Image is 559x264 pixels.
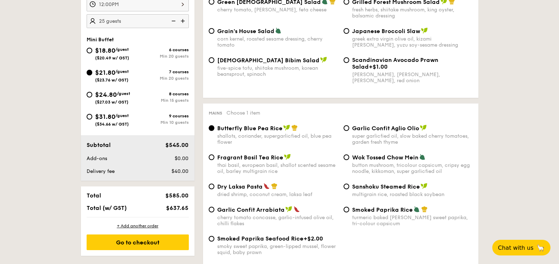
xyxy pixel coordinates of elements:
[87,168,115,174] span: Delivery fee
[171,168,188,174] span: $40.00
[209,154,214,160] input: Fragrant Basil Tea Ricethai basil, european basil, shallot scented sesame oil, barley multigrain ...
[217,28,274,35] span: Grain's House Salad
[95,78,128,83] span: ($23.76 w/ GST)
[217,183,263,190] span: Dry Laksa Pasta
[320,57,327,63] img: icon-vegan.f8ff3823.svg
[209,207,214,212] input: Garlic Confit Arrabiatacherry tomato concasse, garlic-infused olive oil, chilli flakes
[95,113,115,121] span: $31.80
[115,113,129,118] span: /guest
[344,184,349,189] input: Sanshoku Steamed Ricemultigrain rice, roasted black soybean
[209,236,214,242] input: Smoked Paprika Seafood Rice+$2.00smoky sweet paprika, green-lipped mussel, flower squid, baby prawn
[209,125,214,131] input: Butterfly Blue Pea Riceshallots, coriander, supergarlicfied oil, blue pea flower
[138,54,189,59] div: Min 20 guests
[138,120,189,125] div: Min 10 guests
[352,154,418,161] span: Wok Tossed Chow Mein
[87,92,92,97] input: $24.80/guest($27.03 w/ GST)8 coursesMin 15 guests
[285,206,292,212] img: icon-vegan.f8ff3823.svg
[498,244,533,251] span: Chat with us
[138,69,189,74] div: 7 courses
[95,100,128,105] span: ($27.03 w/ GST)
[95,91,117,99] span: $24.80
[87,155,107,162] span: Add-ons
[352,125,419,132] span: Garlic Confit Aglio Olio
[95,56,129,60] span: ($20.49 w/ GST)
[138,91,189,96] div: 8 courses
[168,14,178,28] img: icon-reduce.1d2dbef1.svg
[217,57,319,64] span: [DEMOGRAPHIC_DATA] Bibim Salad
[492,240,550,255] button: Chat with us🦙
[275,27,281,34] img: icon-vegetarian.fe4039eb.svg
[421,206,428,212] img: icon-chef-hat.a58ddaea.svg
[420,125,427,131] img: icon-vegan.f8ff3823.svg
[87,142,111,148] span: Subtotal
[217,36,338,48] div: corn kernel, roasted sesame dressing, cherry tomato
[209,184,214,189] input: Dry Laksa Pastadried shrimp, coconut cream, laksa leaf
[217,235,303,242] span: Smoked Paprika Seafood Rice
[344,207,349,212] input: Smoked Paprika Riceturmeric baked [PERSON_NAME] sweet paprika, tri-colour capsicum
[209,28,214,34] input: Grain's House Saladcorn kernel, roasted sesame dressing, cherry tomato
[217,215,338,227] div: cherry tomato concasse, garlic-infused olive oil, chilli flakes
[283,125,290,131] img: icon-vegan.f8ff3823.svg
[217,154,283,161] span: Fragrant Basil Tea Rice
[352,72,473,84] div: [PERSON_NAME], [PERSON_NAME], [PERSON_NAME], red onion
[165,142,188,148] span: $545.00
[303,235,323,242] span: +$2.00
[217,7,338,13] div: cherry tomato, [PERSON_NAME], feta cheese
[344,154,349,160] input: Wok Tossed Chow Meinbutton mushroom, tricolour capsicum, cripsy egg noodle, kikkoman, super garli...
[263,183,270,189] img: icon-spicy.37a8142b.svg
[138,76,189,81] div: Min 20 guests
[352,206,413,213] span: Smoked Paprika Rice
[115,47,129,52] span: /guest
[294,206,300,212] img: icon-spicy.37a8142b.svg
[178,14,189,28] img: icon-add.58712e84.svg
[352,7,473,19] div: fresh herbs, shiitake mushroom, king oyster, balsamic dressing
[352,183,420,190] span: Sanshoku Steamed Rice
[536,244,545,252] span: 🦙
[217,206,285,213] span: Garlic Confit Arrabiata
[421,27,428,34] img: icon-vegan.f8ff3823.svg
[95,122,129,127] span: ($34.66 w/ GST)
[87,234,189,250] div: Go to checkout
[217,133,338,145] div: shallots, coriander, supergarlicfied oil, blue pea flower
[95,69,115,76] span: $21.80
[291,125,298,131] img: icon-chef-hat.a58ddaea.svg
[352,57,438,70] span: Scandinavian Avocado Prawn Salad
[138,113,189,118] div: 9 courses
[165,192,188,199] span: $585.00
[87,48,92,53] input: $18.80/guest($20.49 w/ GST)6 coursesMin 20 guests
[217,243,338,255] div: smoky sweet paprika, green-lipped mussel, flower squid, baby prawn
[284,154,291,160] img: icon-vegan.f8ff3823.svg
[138,47,189,52] div: 6 courses
[87,114,92,120] input: $31.80/guest($34.66 w/ GST)9 coursesMin 10 guests
[87,192,101,199] span: Total
[352,133,473,145] div: super garlicfied oil, slow baked cherry tomatoes, garden fresh thyme
[87,14,189,28] input: Number of guests
[413,206,420,212] img: icon-vegetarian.fe4039eb.svg
[217,65,338,77] div: five-spice tofu, shiitake mushroom, korean beansprout, spinach
[117,91,130,96] span: /guest
[209,57,214,63] input: [DEMOGRAPHIC_DATA] Bibim Saladfive-spice tofu, shiitake mushroom, korean beansprout, spinach
[87,37,114,43] span: Mini Buffet
[344,28,349,34] input: Japanese Broccoli Slawgreek extra virgin olive oil, kizami [PERSON_NAME], yuzu soy-sesame dressing
[226,110,260,116] span: Choose 1 item
[271,183,278,189] img: icon-chef-hat.a58ddaea.svg
[175,155,188,162] span: $0.00
[419,154,426,160] img: icon-vegetarian.fe4039eb.svg
[166,205,188,211] span: $637.65
[217,162,338,174] div: thai basil, european basil, shallot scented sesame oil, barley multigrain rice
[115,69,129,74] span: /guest
[344,57,349,63] input: Scandinavian Avocado Prawn Salad+$1.00[PERSON_NAME], [PERSON_NAME], [PERSON_NAME], red onion
[352,36,473,48] div: greek extra virgin olive oil, kizami [PERSON_NAME], yuzu soy-sesame dressing
[217,191,338,197] div: dried shrimp, coconut cream, laksa leaf
[352,162,473,174] div: button mushroom, tricolour capsicum, cripsy egg noodle, kikkoman, super garlicfied oil
[95,47,115,54] span: $18.80
[87,223,189,229] div: + Add another order
[352,191,473,197] div: multigrain rice, roasted black soybean
[352,215,473,227] div: turmeric baked [PERSON_NAME] sweet paprika, tri-colour capsicum
[352,28,420,35] span: Japanese Broccoli Slaw
[344,125,349,131] input: Garlic Confit Aglio Oliosuper garlicfied oil, slow baked cherry tomatoes, garden fresh thyme
[87,70,92,75] input: $21.80/guest($23.76 w/ GST)7 coursesMin 20 guests
[217,125,283,132] span: Butterfly Blue Pea Rice
[421,183,428,189] img: icon-vegan.f8ff3823.svg
[209,111,222,116] span: Mains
